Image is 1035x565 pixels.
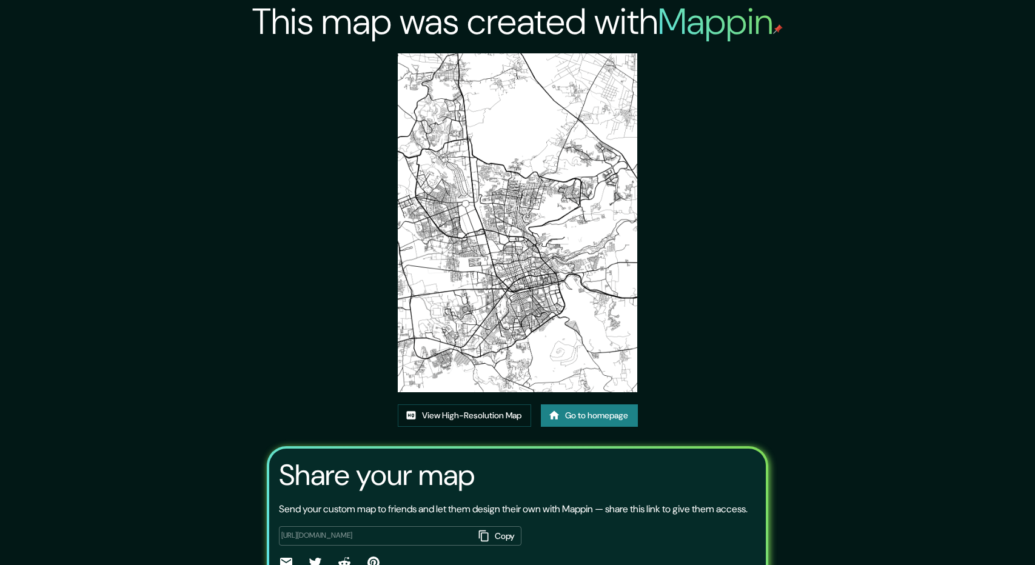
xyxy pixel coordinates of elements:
p: Send your custom map to friends and let them design their own with Mappin — share this link to gi... [279,502,748,517]
a: Go to homepage [541,404,638,427]
img: created-map [398,53,637,392]
a: View High-Resolution Map [398,404,531,427]
button: Copy [474,526,521,546]
h3: Share your map [279,458,475,492]
img: mappin-pin [773,24,783,34]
